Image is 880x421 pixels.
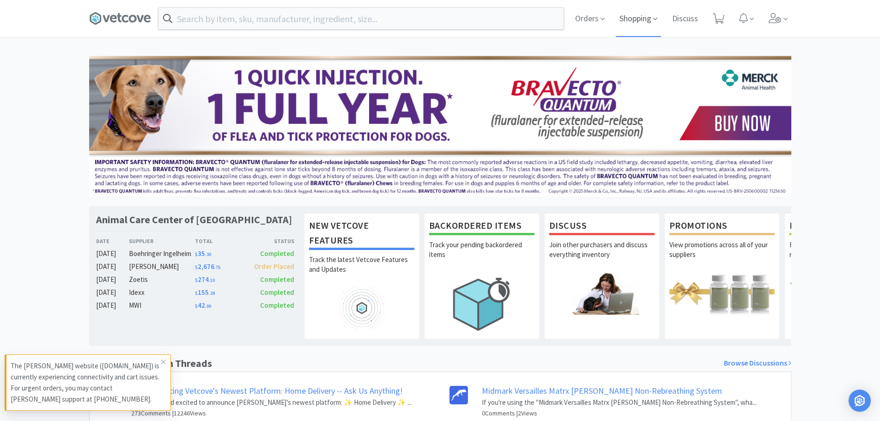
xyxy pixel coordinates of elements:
[669,272,775,314] img: hero_promotions.png
[849,390,871,412] div: Open Intercom Messenger
[309,218,414,250] h1: New Vetcove Features
[96,248,129,259] div: [DATE]
[96,287,129,298] div: [DATE]
[205,251,211,257] span: . 30
[131,397,412,408] p: We are beyond excited to announce [PERSON_NAME]’s newest platform: ✨ Home Delivery ✨ ...
[482,385,722,396] a: Midmark Versailles Matrx [PERSON_NAME] Non-Rebreathing System
[260,288,294,297] span: Completed
[195,264,198,270] span: $
[668,15,702,23] a: Discuss
[669,240,775,272] p: View promotions across all of your suppliers
[96,274,295,285] a: [DATE]Zoetis$274.10Completed
[549,240,655,272] p: Join other purchasers and discuss everything inventory
[96,237,129,245] div: Date
[429,272,534,336] img: hero_backorders.png
[254,262,294,271] span: Order Placed
[549,218,655,235] h1: Discuss
[195,290,198,296] span: $
[209,277,215,283] span: . 10
[96,287,295,298] a: [DATE]Idexx$155.29Completed
[195,303,198,309] span: $
[195,275,215,284] span: 274
[260,275,294,284] span: Completed
[96,300,295,311] a: [DATE]MWI$42.00Completed
[304,213,419,339] a: New Vetcove FeaturesTrack the latest Vetcove Features and Updates
[669,218,775,235] h1: Promotions
[429,218,534,235] h1: Backordered Items
[309,287,414,329] img: hero_feature_roadmap.png
[131,385,403,396] a: 🎉 Announcing Vetcove's Newest Platform: Home Delivery -- Ask Us Anything!
[245,237,295,245] div: Status
[96,261,129,272] div: [DATE]
[129,274,195,285] div: Zoetis
[214,264,220,270] span: . 75
[482,408,757,418] h6: 0 Comments | 2 Views
[195,262,220,271] span: 2,676
[96,300,129,311] div: [DATE]
[482,397,757,408] p: If you're using the "Midmark Versailles Matrx [PERSON_NAME] Non-Rebreathing System", wha...
[195,301,211,310] span: 42
[96,213,292,226] h1: Animal Care Center of [GEOGRAPHIC_DATA]
[129,248,195,259] div: Boehringer Ingelheim
[260,249,294,258] span: Completed
[89,56,791,196] img: 3ffb5edee65b4d9ab6d7b0afa510b01f.jpg
[96,248,295,259] a: [DATE]Boehringer Ingelheim$35.30Completed
[129,261,195,272] div: [PERSON_NAME]
[195,249,211,258] span: 35
[129,237,195,245] div: Supplier
[260,301,294,310] span: Completed
[129,287,195,298] div: Idexx
[424,213,540,339] a: Backordered ItemsTrack your pending backordered items
[11,360,161,405] p: The [PERSON_NAME] website ([DOMAIN_NAME]) is currently experiencing connectivity and cart issues....
[724,357,791,369] a: Browse Discussions
[429,240,534,272] p: Track your pending backordered items
[158,8,564,29] input: Search by item, sku, manufacturer, ingredient, size...
[209,290,215,296] span: . 29
[129,300,195,311] div: MWI
[195,237,245,245] div: Total
[664,213,780,339] a: PromotionsView promotions across all of your suppliers
[96,274,129,285] div: [DATE]
[195,288,215,297] span: 155
[195,277,198,283] span: $
[96,261,295,272] a: [DATE][PERSON_NAME]$2,676.75Order Placed
[131,408,412,418] h6: 273 Comments | 12246 Views
[195,251,198,257] span: $
[309,255,414,287] p: Track the latest Vetcove Features and Updates
[549,272,655,314] img: hero_discuss.png
[544,213,660,339] a: DiscussJoin other purchasers and discuss everything inventory
[205,303,211,309] span: . 00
